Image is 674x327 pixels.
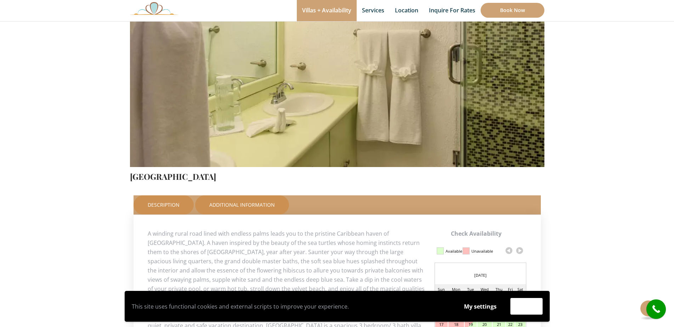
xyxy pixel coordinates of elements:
[446,245,462,257] div: Available
[471,245,493,257] div: Unavailable
[435,270,526,281] div: [DATE]
[132,301,450,312] p: This site uses functional cookies and external scripts to improve your experience.
[477,284,492,295] td: Wed
[506,284,515,295] td: Fri
[195,195,289,214] a: Additional Information
[448,284,464,295] td: Mon
[481,3,544,18] a: Book Now
[148,229,527,303] p: A winding rural road lined with endless palms leads you to the pristine Caribbean haven of [GEOGR...
[130,2,178,15] img: Awesome Logo
[134,195,194,214] a: Description
[510,298,543,315] button: Accept
[648,301,664,317] i: call
[515,284,526,295] td: Sat
[130,171,216,182] a: [GEOGRAPHIC_DATA]
[464,284,477,295] td: Tue
[646,299,666,319] a: call
[457,298,503,315] button: My settings
[435,284,448,295] td: Sun
[492,284,506,295] td: Thu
